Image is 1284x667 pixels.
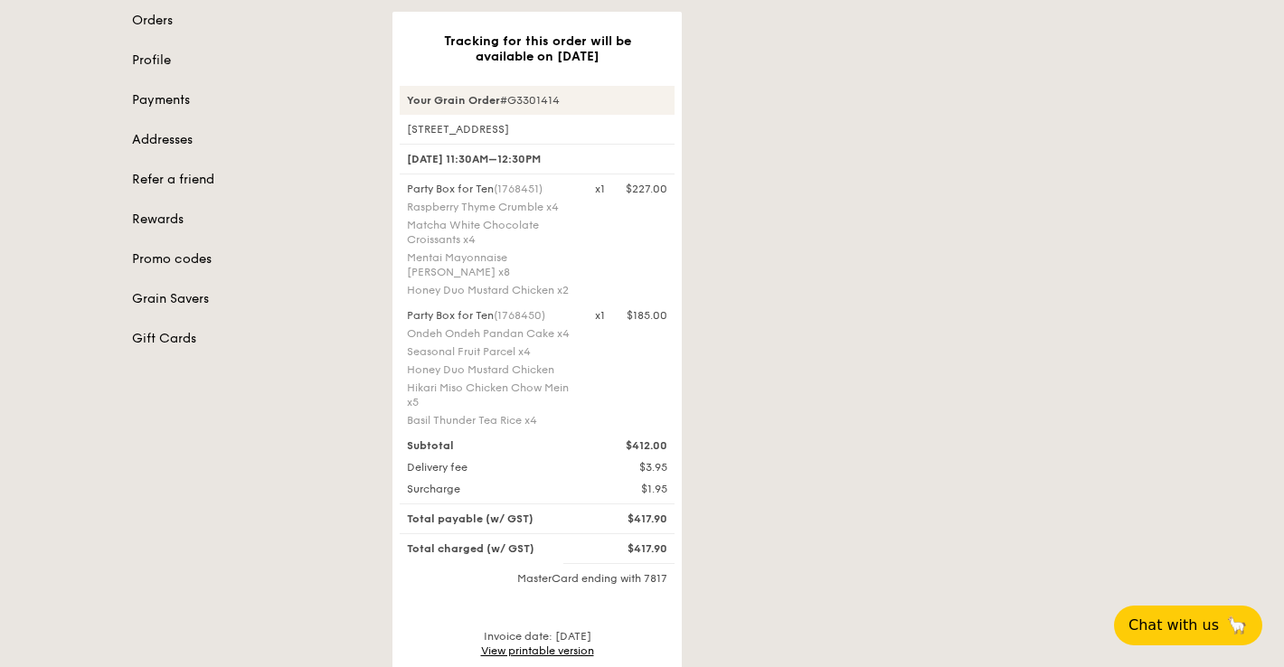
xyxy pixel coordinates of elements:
[584,541,678,556] div: $417.90
[481,644,594,657] a: View printable version
[132,330,371,348] a: Gift Cards
[396,482,584,496] div: Surcharge
[1226,615,1248,636] span: 🦙
[396,460,584,474] div: Delivery fee
[132,290,371,308] a: Grain Savers
[595,182,605,196] div: x1
[595,308,605,323] div: x1
[407,413,573,427] div: Basil Thunder Tea Rice x4
[407,182,573,196] div: Party Box for Ten
[584,460,678,474] div: $3.95
[407,308,573,323] div: Party Box for Ten
[407,512,533,525] span: Total payable (w/ GST)
[400,144,675,174] div: [DATE] 11:30AM–12:30PM
[421,33,653,64] h3: Tracking for this order will be available on [DATE]
[494,183,543,195] span: (1768451)
[407,94,500,107] strong: Your Grain Order
[584,438,678,453] div: $412.00
[407,344,573,359] div: Seasonal Fruit Parcel x4
[627,308,667,323] div: $185.00
[400,122,675,136] div: [STREET_ADDRESS]
[494,309,545,322] span: (1768450)
[407,380,573,409] div: Hikari Miso Chicken Chow Mein x5
[1128,615,1219,636] span: Chat with us
[132,211,371,229] a: Rewards
[407,218,573,247] div: Matcha White Chocolate Croissants x4
[396,541,584,556] div: Total charged (w/ GST)
[1114,606,1262,645] button: Chat with us🦙
[400,629,675,658] div: Invoice date: [DATE]
[407,326,573,341] div: Ondeh Ondeh Pandan Cake x4
[396,438,584,453] div: Subtotal
[132,52,371,70] a: Profile
[407,362,573,377] div: Honey Duo Mustard Chicken
[400,571,675,586] div: MasterCard ending with 7817
[400,86,675,115] div: #G3301414
[626,182,667,196] div: $227.00
[407,200,573,214] div: Raspberry Thyme Crumble x4
[132,91,371,109] a: Payments
[132,12,371,30] a: Orders
[407,250,573,279] div: Mentai Mayonnaise [PERSON_NAME] x8
[132,171,371,189] a: Refer a friend
[132,250,371,268] a: Promo codes
[407,283,573,297] div: Honey Duo Mustard Chicken x2
[584,512,678,526] div: $417.90
[132,131,371,149] a: Addresses
[584,482,678,496] div: $1.95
